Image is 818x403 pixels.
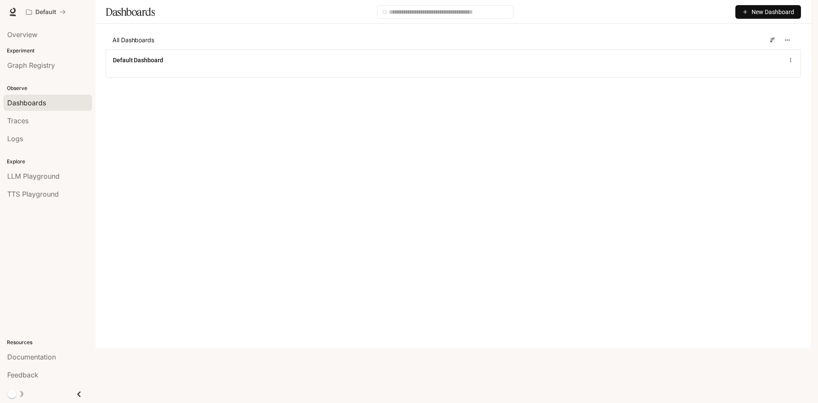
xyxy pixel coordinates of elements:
[22,3,69,20] button: All workspaces
[752,7,794,17] span: New Dashboard
[113,56,163,64] a: Default Dashboard
[106,3,155,20] h1: Dashboards
[35,9,56,16] p: Default
[112,36,154,44] span: All Dashboards
[735,5,801,19] button: New Dashboard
